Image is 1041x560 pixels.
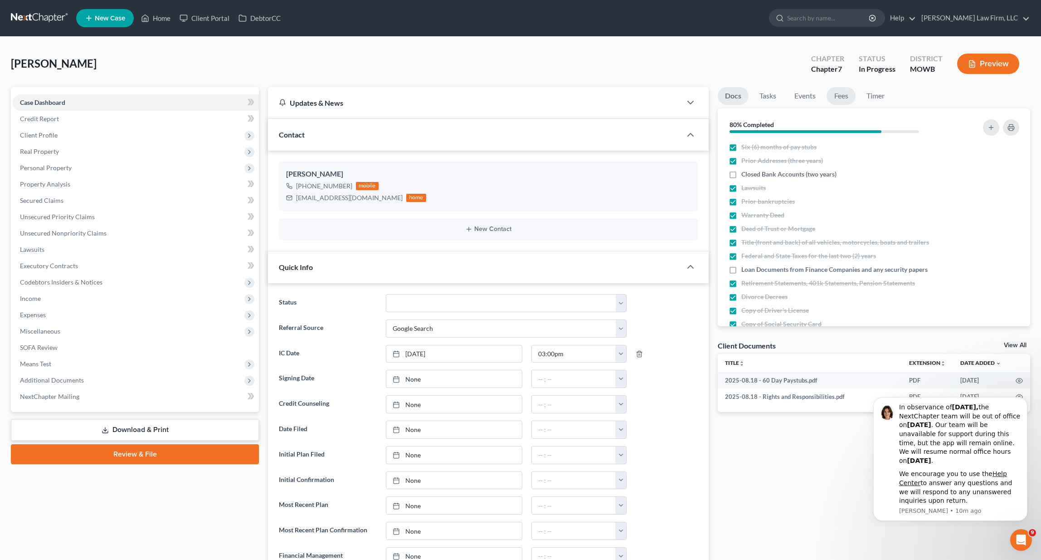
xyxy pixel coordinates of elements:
span: Expenses [20,311,46,319]
input: -- : -- [532,421,616,438]
div: Status [859,54,895,64]
a: Unsecured Nonpriority Claims [13,225,259,241]
a: [PERSON_NAME] Law Firm, LLC [917,10,1030,26]
span: 9 [1029,529,1036,536]
span: New Case [95,15,125,22]
span: Lawsuits [20,246,44,253]
span: [PERSON_NAME] [11,57,97,70]
input: -- : -- [532,497,616,514]
div: MOWB [910,64,943,74]
a: None [386,396,522,413]
i: unfold_more [739,361,744,366]
input: -- : -- [532,370,616,388]
input: -- : -- [532,522,616,540]
span: Additional Documents [20,376,84,384]
a: None [386,370,522,388]
input: -- : -- [532,472,616,489]
label: Initial Confirmation [274,472,381,490]
span: Copy of Driver's License [741,306,809,315]
button: New Contact [286,226,691,233]
a: None [386,522,522,540]
span: Divorce Decrees [741,292,788,301]
span: Real Property [20,147,59,155]
a: Tasks [752,87,783,105]
span: Quick Info [279,263,313,271]
input: -- : -- [532,447,616,464]
a: Lawsuits [13,241,259,258]
a: Extensionunfold_more [909,359,946,366]
span: Means Test [20,360,51,368]
a: Titleunfold_more [725,359,744,366]
input: -- : -- [532,345,616,363]
button: Preview [957,54,1019,74]
span: Loan Documents from Finance Companies and any security papers [741,265,928,274]
div: mobile [356,182,379,190]
a: Docs [718,87,749,105]
span: Personal Property [20,164,72,172]
td: [DATE] [953,372,1008,388]
div: District [910,54,943,64]
iframe: Intercom live chat [1010,529,1032,551]
a: Case Dashboard [13,94,259,111]
i: unfold_more [940,361,946,366]
label: Initial Plan Filed [274,446,381,464]
a: Home [136,10,175,26]
label: Status [274,294,381,312]
a: Help [885,10,916,26]
span: Income [20,295,41,302]
a: Fees [827,87,856,105]
span: Retirement Statements, 401k Statements, Pension Statements [741,279,915,288]
td: 2025-08.18 - 60 Day Paystubs.pdf [718,372,902,388]
iframe: Intercom notifications message [860,389,1041,526]
label: IC Date [274,345,381,363]
a: None [386,447,522,464]
div: [PERSON_NAME] [286,169,691,180]
a: Property Analysis [13,176,259,192]
div: Client Documents [718,341,776,350]
span: Contact [279,130,305,139]
a: [DATE] [386,345,522,363]
span: Unsecured Nonpriority Claims [20,229,107,237]
span: Miscellaneous [20,327,60,335]
input: -- : -- [532,396,616,413]
span: Secured Claims [20,196,63,204]
div: [EMAIL_ADDRESS][DOMAIN_NAME] [296,193,403,202]
span: Case Dashboard [20,98,65,106]
a: Events [787,87,823,105]
span: 7 [838,64,842,73]
div: home [406,194,426,202]
a: Review & File [11,444,259,464]
span: Federal and State Taxes for the last two (2) years [741,251,876,260]
label: Credit Counseling [274,395,381,413]
a: None [386,472,522,489]
span: Prior bankruptcies [741,197,795,206]
a: SOFA Review [13,339,259,356]
a: DebtorCC [234,10,285,26]
span: Title (front and back) of all vehicles, motorcycles, boats and trailers [741,238,929,247]
span: Client Profile [20,131,58,139]
span: Property Analysis [20,180,70,188]
span: Unsecured Priority Claims [20,213,95,221]
label: Date Filed [274,421,381,439]
a: Date Added expand_more [960,359,1001,366]
a: Timer [859,87,892,105]
div: [PHONE_NUMBER] [296,182,352,191]
span: Credit Report [20,115,59,123]
input: Search by name... [787,10,870,26]
label: Referral Source [274,319,381,338]
span: Copy of Social Security Card [741,319,822,329]
span: Six (6) months of pay stubs [741,142,817,152]
label: Most Recent Plan [274,496,381,515]
a: None [386,497,522,514]
span: Warranty Deed [741,211,784,220]
span: Codebtors Insiders & Notices [20,278,102,286]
